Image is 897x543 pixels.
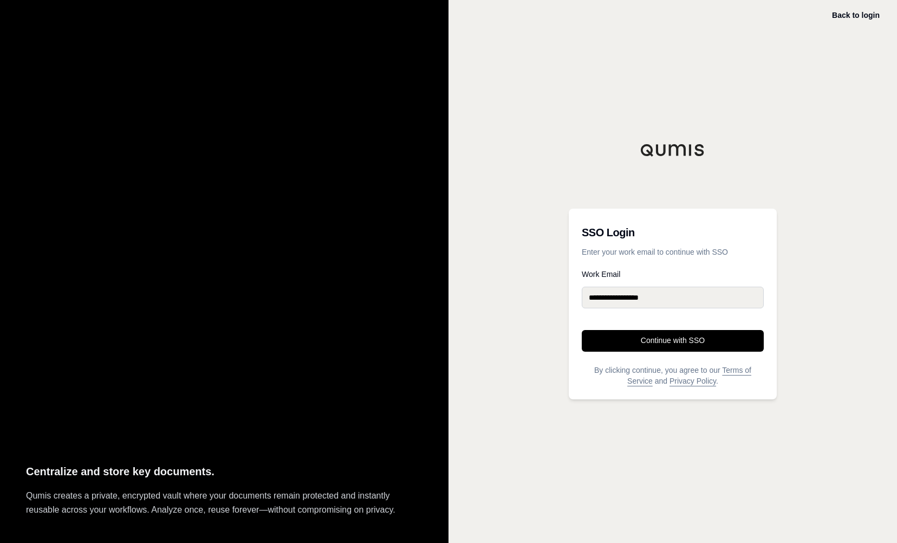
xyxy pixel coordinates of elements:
p: Enter your work email to continue with SSO [582,247,764,257]
p: By clicking continue, you agree to our and . [582,365,764,386]
a: Back to login [832,11,880,20]
h3: SSO Login [582,222,764,243]
button: Continue with SSO [582,330,764,352]
p: Centralize and store key documents. [26,463,422,481]
label: Work Email [582,270,764,278]
p: Qumis creates a private, encrypted vault where your documents remain protected and instantly reus... [26,489,422,517]
img: Qumis [640,144,705,157]
a: Privacy Policy [669,377,716,385]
